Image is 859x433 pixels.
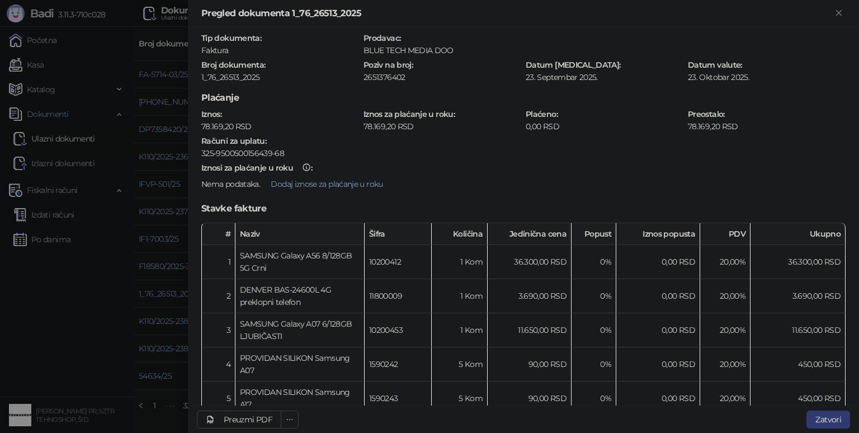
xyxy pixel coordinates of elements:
[201,109,221,119] strong: Iznos :
[200,45,360,55] div: Faktura
[240,284,360,308] div: DENVER BAS-24600L 4G preklopni telefon
[488,347,572,382] td: 90,00 RSD
[240,250,360,274] div: SAMSUNG Galaxy A56 8/128GB 5G Crni
[832,7,846,20] button: Zatvori
[720,393,745,403] span: 20,00 %
[751,245,846,279] td: 36.300,00 RSD
[720,291,745,301] span: 20,00 %
[751,223,846,245] th: Ukupno
[365,313,432,347] td: 10200453
[488,313,572,347] td: 11.650,00 RSD
[572,245,616,279] td: 0%
[201,60,265,70] strong: Broj dokumenta :
[362,121,522,131] div: 78.169,20 RSD
[202,223,235,245] th: #
[432,313,488,347] td: 1 Kom
[616,245,700,279] td: 0,00 RSD
[364,33,400,43] strong: Prodavac :
[688,109,725,119] strong: Preostalo :
[572,313,616,347] td: 0%
[432,347,488,382] td: 5 Kom
[202,245,235,279] td: 1
[700,223,751,245] th: PDV
[201,163,312,173] strong: :
[432,279,488,313] td: 1 Kom
[488,382,572,416] td: 90,00 RSD
[201,179,259,189] span: Nema podataka
[751,382,846,416] td: 450,00 RSD
[751,347,846,382] td: 450,00 RSD
[572,347,616,382] td: 0%
[572,279,616,313] td: 0%
[201,202,846,215] h5: Stavke fakture
[201,7,832,20] div: Pregled dokumenta 1_76_26513_2025
[488,245,572,279] td: 36.300,00 RSD
[197,411,281,429] a: Preuzmi PDF
[365,245,432,279] td: 10200412
[525,121,685,131] div: 0,00 RSD
[432,382,488,416] td: 5 Kom
[720,257,745,267] span: 20,00 %
[201,33,261,43] strong: Tip dokumenta :
[202,279,235,313] td: 2
[262,175,391,193] button: Dodaj iznose za plaćanje u roku
[572,223,616,245] th: Popust
[751,279,846,313] td: 3.690,00 RSD
[202,382,235,416] td: 5
[201,164,293,172] div: Iznosi za plaćanje u roku
[200,72,360,82] div: 1_76_26513_2025
[201,91,846,105] h5: Plaćanje
[720,325,745,335] span: 20,00 %
[201,148,846,158] div: 325-9500500156439-68
[751,313,846,347] td: 11.650,00 RSD
[806,411,850,429] button: Zatvori
[616,279,700,313] td: 0,00 RSD
[364,60,413,70] strong: Poziv na broj :
[525,72,685,82] div: 23. Septembar 2025.
[432,245,488,279] td: 1 Kom
[526,109,558,119] strong: Plaćeno :
[363,72,521,82] div: 2651376402
[201,136,266,146] strong: Računi za uplatu :
[616,313,700,347] td: 0,00 RSD
[202,313,235,347] td: 3
[240,318,360,342] div: SAMSUNG Galaxy A07 6/128GB LJUBIČASTI
[240,352,360,376] div: PROVIDAN SILIKON Samsung A07
[224,415,272,425] div: Preuzmi PDF
[616,223,700,245] th: Iznos popusta
[365,382,432,416] td: 1590243
[432,223,488,245] th: Količina
[616,382,700,416] td: 0,00 RSD
[365,347,432,382] td: 1590242
[687,121,847,131] div: 78.169,20 RSD
[488,223,572,245] th: Jedinična cena
[616,347,700,382] td: 0,00 RSD
[572,382,616,416] td: 0%
[526,60,621,70] strong: Datum [MEDICAL_DATA] :
[363,45,845,55] div: BLUE TECH MEDIA DOO
[202,347,235,382] td: 4
[687,72,847,82] div: 23. Oktobar 2025.
[720,359,745,369] span: 20,00 %
[235,223,365,245] th: Naziv
[688,60,742,70] strong: Datum valute :
[286,416,294,423] span: ellipsis
[365,279,432,313] td: 11800009
[364,109,455,119] strong: Iznos za plaćanje u roku :
[365,223,432,245] th: Šifra
[200,175,847,193] div: .
[240,386,360,411] div: PROVIDAN SILIKON Samsung A17
[488,279,572,313] td: 3.690,00 RSD
[200,121,360,131] div: 78.169,20 RSD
